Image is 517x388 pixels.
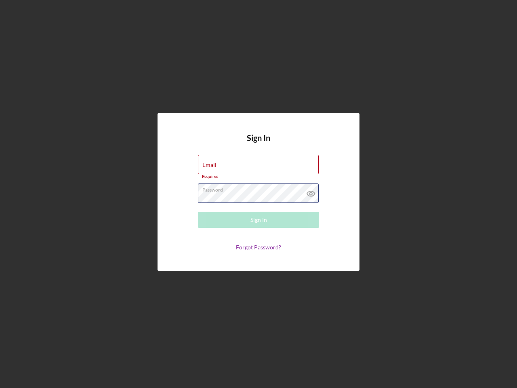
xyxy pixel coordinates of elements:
h4: Sign In [247,133,270,155]
button: Sign In [198,212,319,228]
div: Required [198,174,319,179]
label: Email [202,162,216,168]
div: Sign In [250,212,267,228]
label: Password [202,184,319,193]
a: Forgot Password? [236,244,281,251]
